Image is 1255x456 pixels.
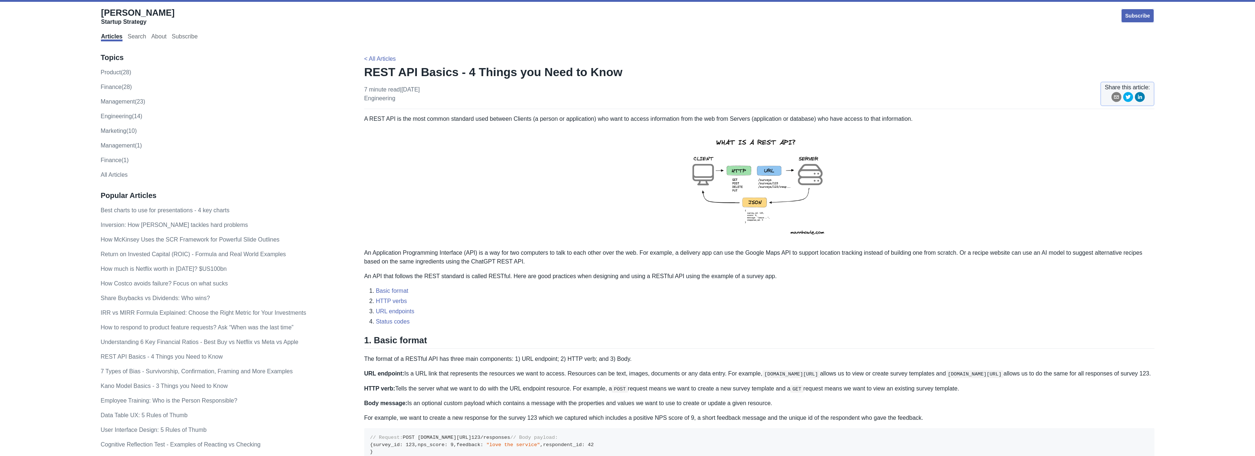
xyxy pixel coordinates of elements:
code: POST [612,385,628,393]
a: Share Buybacks vs Dividends: Who wins? [101,295,210,301]
span: } [370,449,373,455]
a: Best charts to use for presentations - 4 key charts [101,207,229,213]
h3: Topics [101,53,348,62]
div: Startup Strategy [101,18,174,26]
a: Employee Training: Who is the Person Responsible? [101,397,237,404]
a: Kano Model Basics - 3 Things you Need to Know [101,383,227,389]
p: Tells the server what we want to do with the URL endpoint resource. For example, a request means ... [364,384,1154,393]
span: [PERSON_NAME] [101,8,174,18]
a: Finance(1) [101,157,128,163]
a: About [151,33,167,41]
p: An Application Programming Interface (API) is a way for two computers to talk to each other over ... [364,248,1154,266]
a: Inversion: How [PERSON_NAME] tackles hard problems [101,222,248,228]
button: twitter [1123,92,1133,105]
a: How much is Netflix worth in [DATE]? $US100bn [101,266,227,272]
h3: Popular Articles [101,191,348,200]
a: Management(1) [101,142,142,149]
a: Search [128,33,146,41]
code: POST [DOMAIN_NAME][URL] /responses survey_id nps_score feedback respondent_id [370,435,594,455]
a: How Costco avoids failure? Focus on what sucks [101,280,228,287]
strong: HTTP verb: [364,385,395,392]
a: Status codes [376,318,410,325]
a: IRR vs MIRR Formula Explained: Choose the Right Metric for Your Investments [101,310,306,316]
a: engineering [364,95,395,101]
span: : [582,442,585,448]
a: Basic format [376,288,408,294]
a: Return on Invested Capital (ROIC) - Formula and Real World Examples [101,251,286,257]
strong: Body message: [364,400,407,406]
a: product(28) [101,69,131,75]
a: HTTP verbs [376,298,407,304]
span: 123 [471,435,480,440]
a: Subscribe [172,33,197,41]
p: The format of a RESTful API has three main components: 1) URL endpoint; 2) HTTP verb; and 3) Body. [364,355,1154,363]
a: management(23) [101,98,145,105]
span: // Body payload: [510,435,558,440]
span: : [445,442,448,448]
code: [DOMAIN_NAME][URL] [762,370,820,378]
a: Cognitive Reflection Test - Examples of Reacting vs Checking [101,441,260,448]
a: Articles [101,33,123,41]
a: < All Articles [364,56,396,62]
span: 9 [451,442,453,448]
span: : [400,442,403,448]
strong: URL endpoint: [364,370,404,377]
a: How McKinsey Uses the SCR Framework for Powerful Slide Outlines [101,236,279,243]
span: 42 [588,442,593,448]
span: // Request: [370,435,403,440]
code: [DOMAIN_NAME][URL] [946,370,1004,378]
span: 123 [406,442,415,448]
a: 7 Types of Bias - Survivorship, Confirmation, Framing and More Examples [101,368,293,374]
p: 7 minute read | [DATE] [364,85,420,103]
button: email [1111,92,1122,105]
p: For example, we want to create a new response for the survey 123 which we captured which includes... [364,414,1154,422]
a: engineering(14) [101,113,142,119]
a: REST API Basics - 4 Things you Need to Know [101,354,223,360]
h2: 1. Basic format [364,335,1154,349]
button: linkedin [1135,92,1145,105]
a: How to respond to product feature requests? Ask “When was the last time” [101,324,293,330]
span: , [453,442,456,448]
a: finance(28) [101,84,132,90]
a: Data Table UX: 5 Rules of Thumb [101,412,188,418]
a: All Articles [101,172,128,178]
code: GET [790,385,803,393]
span: "love the service" [486,442,540,448]
span: , [540,442,543,448]
span: : [480,442,483,448]
a: Subscribe [1121,8,1154,23]
a: User Interface Design: 5 Rules of Thumb [101,427,207,433]
a: [PERSON_NAME]Startup Strategy [101,7,174,26]
p: Is a URL link that represents the resources we want to access. Resources can be text, images, doc... [364,369,1154,378]
img: rest-api [679,129,839,243]
span: { [370,442,373,448]
h1: REST API Basics - 4 Things you Need to Know [364,65,1154,79]
p: An API that follows the REST standard is called RESTful. Here are good practices when designing a... [364,272,1154,281]
a: Understanding 6 Key Financial Ratios - Best Buy vs Netflix vs Meta vs Apple [101,339,298,345]
a: URL endpoints [376,308,414,314]
span: Share this article: [1105,83,1150,92]
span: , [415,442,418,448]
a: marketing(10) [101,128,137,134]
p: A REST API is the most common standard used between Clients (a person or application) who want to... [364,115,1154,123]
p: Is an optional custom payload which contains a message with the properties and values we want to ... [364,399,1154,408]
